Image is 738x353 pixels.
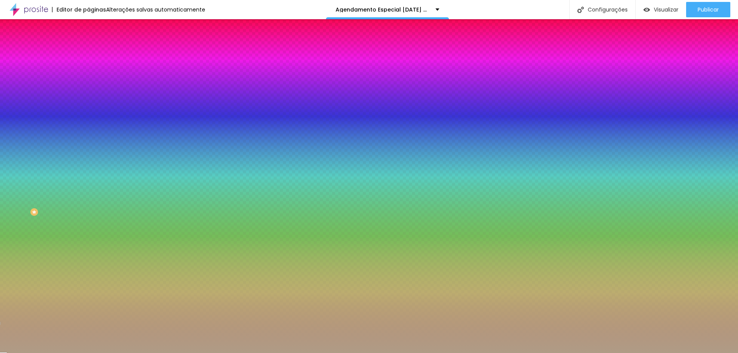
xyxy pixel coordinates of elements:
img: view-1.svg [643,7,650,13]
button: Publicar [686,2,730,17]
div: Alterações salvas automaticamente [106,7,205,12]
button: Visualizar [636,2,686,17]
img: Icone [577,7,584,13]
div: Editor de páginas [52,7,106,12]
span: Publicar [698,7,719,13]
p: Agendamento Especial [DATE] dos Sonhos 2025 [336,7,430,12]
span: Visualizar [654,7,678,13]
